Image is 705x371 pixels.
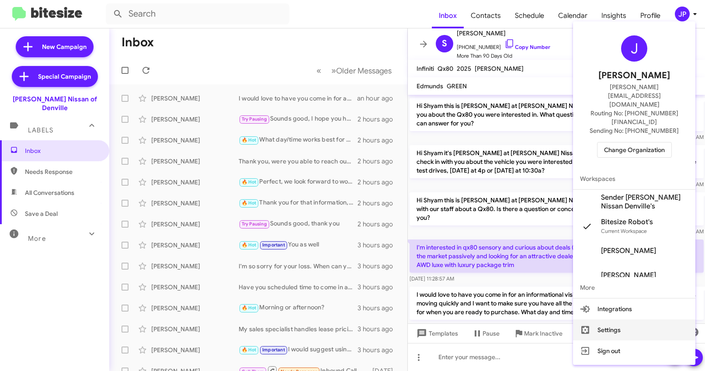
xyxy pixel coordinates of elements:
div: J [621,35,647,62]
span: [PERSON_NAME] [598,69,670,83]
span: Change Organization [604,142,665,157]
span: [PERSON_NAME][EMAIL_ADDRESS][DOMAIN_NAME] [583,83,685,109]
span: Bitesize Robot's [601,218,653,226]
span: Current Workspace [601,228,647,234]
button: Change Organization [597,142,672,158]
span: More [573,277,695,298]
span: Sender [PERSON_NAME] Nissan Denville's [601,193,688,211]
span: [PERSON_NAME] [601,246,656,255]
span: Workspaces [573,168,695,189]
button: Sign out [573,340,695,361]
span: Routing No: [PHONE_NUMBER][FINANCIAL_ID] [583,109,685,126]
span: [PERSON_NAME] [601,271,656,280]
button: Settings [573,319,695,340]
button: Integrations [573,298,695,319]
span: Sending No: [PHONE_NUMBER] [590,126,679,135]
